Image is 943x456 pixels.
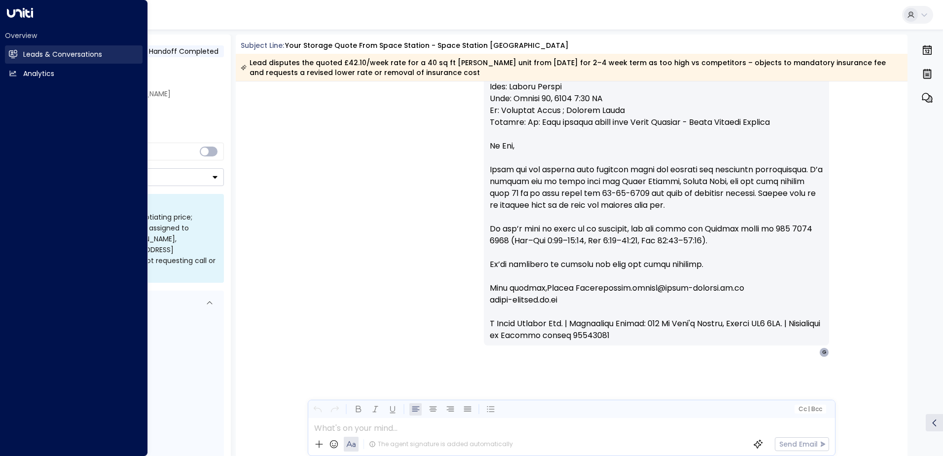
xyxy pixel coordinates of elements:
[794,405,826,414] button: Cc|Bcc
[5,65,143,83] a: Analytics
[149,46,218,56] span: Handoff Completed
[808,406,810,413] span: |
[5,45,143,64] a: Leads & Conversations
[798,406,822,413] span: Cc Bcc
[5,31,143,40] h2: Overview
[819,347,829,357] div: G
[23,49,102,60] h2: Leads & Conversations
[241,58,902,77] div: Lead disputes the quoted £42.10/week rate for a 40 sq ft [PERSON_NAME] unit from [DATE] for 2–4 w...
[328,403,341,416] button: Redo
[285,40,569,51] div: Your storage quote from Space Station - Space Station [GEOGRAPHIC_DATA]
[23,69,54,79] h2: Analytics
[311,403,324,416] button: Undo
[241,40,284,50] span: Subject Line:
[369,440,513,449] div: The agent signature is added automatically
